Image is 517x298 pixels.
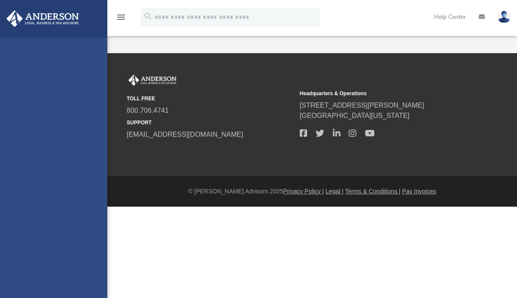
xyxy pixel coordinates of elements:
a: [GEOGRAPHIC_DATA][US_STATE] [300,112,410,119]
a: Legal | [325,188,344,195]
a: menu [116,16,126,22]
small: Headquarters & Operations [300,90,467,97]
img: Anderson Advisors Platinum Portal [127,75,178,86]
small: TOLL FREE [127,95,294,102]
i: search [143,12,153,21]
a: 800.706.4741 [127,107,169,114]
small: SUPPORT [127,119,294,126]
img: User Pic [498,11,511,23]
a: [STREET_ADDRESS][PERSON_NAME] [300,102,424,109]
img: Anderson Advisors Platinum Portal [4,10,82,27]
div: © [PERSON_NAME] Advisors 2025 [107,187,517,196]
a: Privacy Policy | [283,188,324,195]
i: menu [116,12,126,22]
a: [EMAIL_ADDRESS][DOMAIN_NAME] [127,131,243,138]
a: Terms & Conditions | [345,188,401,195]
a: Pay Invoices [402,188,436,195]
